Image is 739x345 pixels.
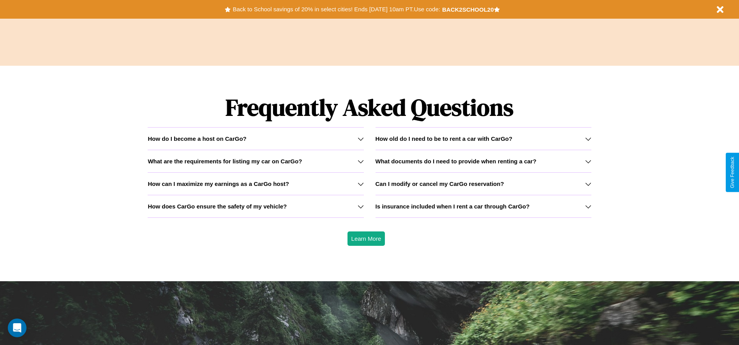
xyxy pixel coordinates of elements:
[148,158,302,165] h3: What are the requirements for listing my car on CarGo?
[148,203,287,210] h3: How does CarGo ensure the safety of my vehicle?
[442,6,494,13] b: BACK2SCHOOL20
[231,4,442,15] button: Back to School savings of 20% in select cities! Ends [DATE] 10am PT.Use code:
[148,180,289,187] h3: How can I maximize my earnings as a CarGo host?
[376,135,513,142] h3: How old do I need to be to rent a car with CarGo?
[148,135,246,142] h3: How do I become a host on CarGo?
[730,157,735,188] div: Give Feedback
[148,88,591,127] h1: Frequently Asked Questions
[347,231,385,246] button: Learn More
[376,203,530,210] h3: Is insurance included when I rent a car through CarGo?
[8,319,26,337] div: Open Intercom Messenger
[376,158,536,165] h3: What documents do I need to provide when renting a car?
[376,180,504,187] h3: Can I modify or cancel my CarGo reservation?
